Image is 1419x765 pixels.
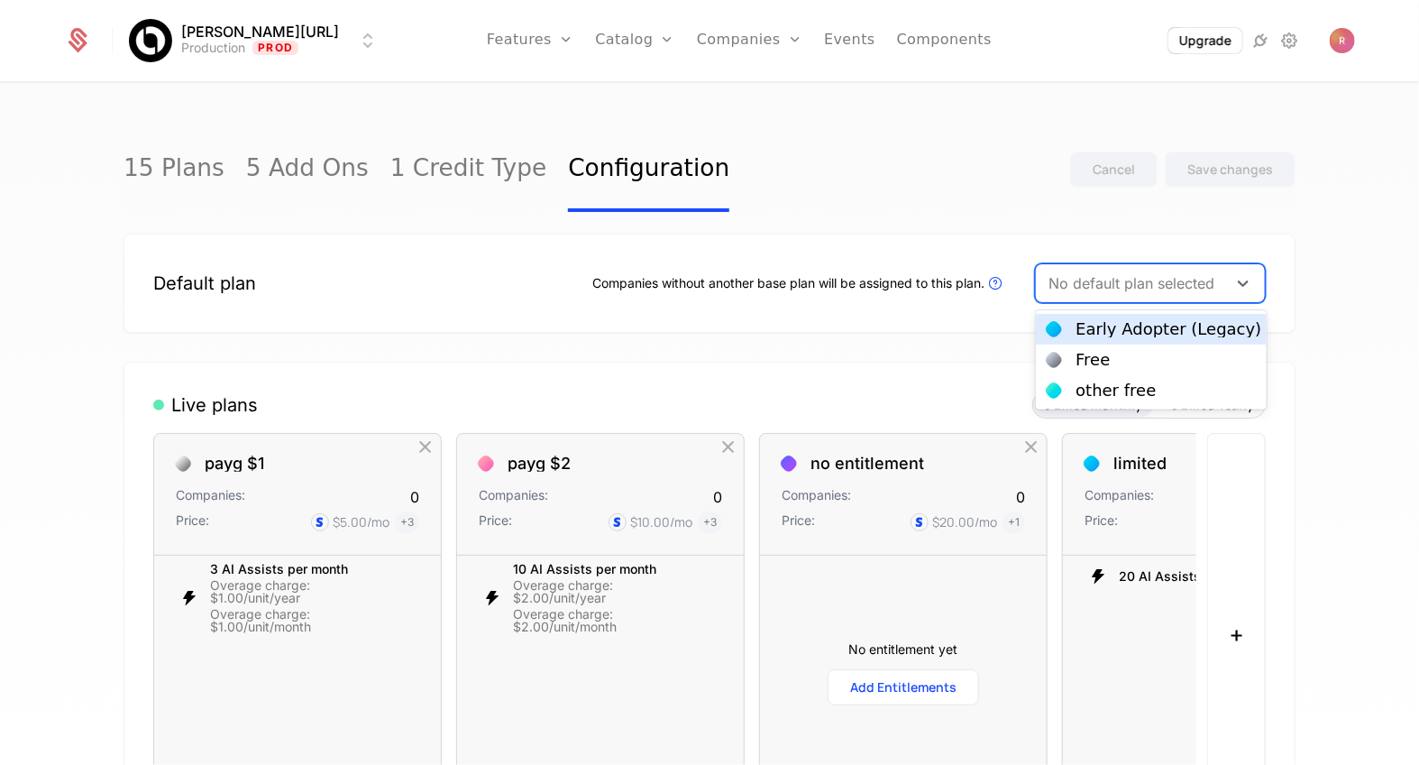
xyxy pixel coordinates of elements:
div: 0 [713,486,722,508]
div: Live plans [153,392,258,418]
div: Cancel [1093,161,1135,179]
div: Companies: [176,486,245,508]
button: Cancel [1070,152,1158,188]
a: 5 Add Ons [246,127,369,212]
div: Production [181,39,245,57]
a: 1 Credit Type [390,127,547,212]
div: Companies without another base plan will be assigned to this plan. [592,272,1006,294]
div: Price: [176,512,209,533]
div: 20 AI Assists per month [1063,558,1350,595]
div: payg $1 [205,456,264,472]
div: 0 [410,486,419,508]
span: [PERSON_NAME][URL] [181,24,339,39]
a: Integrations [1250,30,1272,51]
img: Ryan [1330,28,1355,53]
div: Overage charge: $1.00/unit/month [210,608,398,633]
div: Price: [1085,512,1118,533]
button: 5 Billed Monthly [1033,392,1153,418]
div: Hide Entitlement [405,586,426,610]
div: Hide Entitlement [708,586,729,610]
div: $10.00 /mo [630,513,692,531]
div: Companies: [479,486,548,508]
div: 20 AI Assists per month [1119,570,1265,583]
div: $5.00 /mo [333,513,389,531]
div: Overage charge: $2.00/unit/year [513,579,700,604]
div: Save changes [1187,161,1273,179]
div: 10 AI Assists per monthOverage charge: $2.00/unit/yearOverage charge: $2.00/unit/month [457,558,744,639]
div: Price: [479,512,512,533]
span: Prod [252,41,298,55]
div: Overage charge: $2.00/unit/month [513,608,700,633]
div: 3 AI Assists per month [210,563,398,576]
div: $20.00 /mo [932,513,997,531]
button: Add Entitlements [828,669,979,705]
div: Free [1076,352,1110,368]
div: Price: [782,512,815,533]
a: 15 Plans [124,127,224,212]
div: 3 AI Assists per monthOverage charge: $1.00/unit/yearOverage charge: $1.00/unit/month [154,558,441,639]
span: + 1 [1002,512,1025,533]
button: Select environment [134,21,379,60]
a: Settings [1279,30,1301,51]
div: limited [1113,456,1167,472]
div: Default plan [153,271,256,296]
div: Overage charge: $1.00/unit/year [210,579,398,604]
div: 0 [1016,486,1025,508]
button: Upgrade [1168,28,1242,53]
div: Early Adopter (Legacy) [1076,321,1261,337]
div: Companies: [782,486,851,508]
span: + 3 [698,512,722,533]
div: other free [1076,382,1156,399]
div: payg $2 [508,456,571,472]
button: Open user button [1330,28,1355,53]
span: + 3 [395,512,419,533]
a: Configuration [568,127,729,212]
img: Billy.ai [129,19,172,62]
div: Companies: [1085,486,1154,508]
div: 10 AI Assists per month [513,563,700,576]
div: no entitlement [810,456,924,472]
div: No entitlement yet [782,641,1025,659]
button: Save changes [1165,152,1295,188]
